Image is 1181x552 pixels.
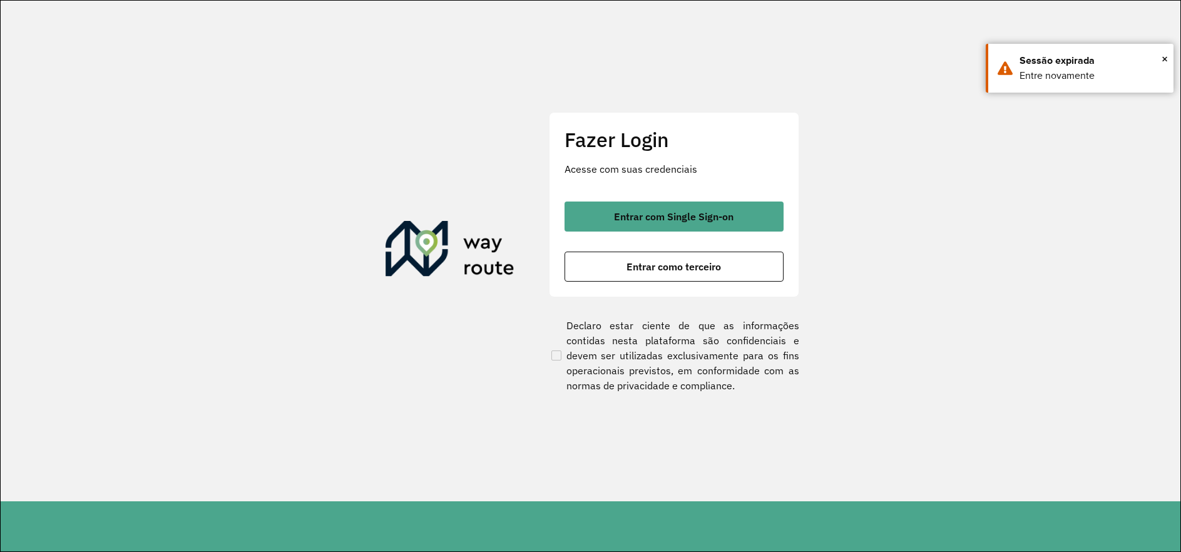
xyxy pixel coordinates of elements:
[565,202,784,232] button: button
[565,128,784,151] h2: Fazer Login
[386,221,514,281] img: Roteirizador AmbevTech
[1020,68,1164,83] div: Entre novamente
[614,212,734,222] span: Entrar com Single Sign-on
[565,252,784,282] button: button
[1162,49,1168,68] button: Close
[565,161,784,176] p: Acesse com suas credenciais
[1020,53,1164,68] div: Sessão expirada
[1162,49,1168,68] span: ×
[549,318,799,393] label: Declaro estar ciente de que as informações contidas nesta plataforma são confidenciais e devem se...
[626,262,721,272] span: Entrar como terceiro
